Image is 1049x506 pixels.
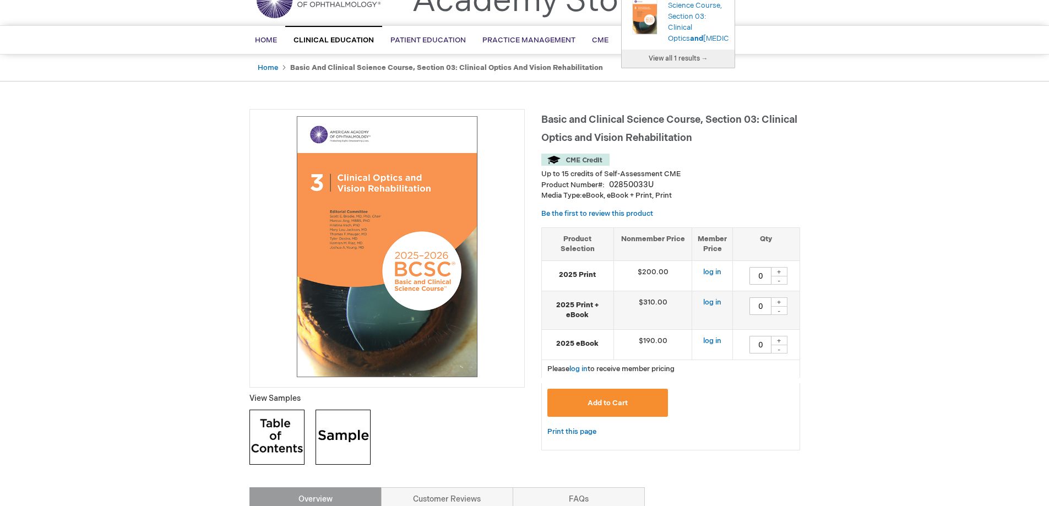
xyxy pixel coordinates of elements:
a: Home [258,63,278,72]
td: $200.00 [613,260,692,291]
p: eBook, eBook + Print, Print [541,191,800,201]
button: Add to Cart [547,389,668,417]
div: 02850033U [609,179,654,191]
li: Up to 15 credits of Self-Assessment CME [541,169,800,179]
img: CME Credit [541,154,610,166]
td: $190.00 [613,329,692,360]
span: Clinical Education [293,36,374,45]
th: Product Selection [542,227,614,260]
span: Practice Management [482,36,575,45]
div: - [771,306,787,315]
a: log in [703,336,721,345]
th: Nonmember Price [613,227,692,260]
img: Click to view [316,410,371,465]
strong: 2025 eBook [547,339,608,349]
span: View all 1 results → [649,55,708,63]
strong: Media Type: [541,191,582,200]
span: Home [255,36,277,45]
a: log in [703,298,721,307]
p: View Samples [249,393,525,404]
strong: Product Number [541,181,605,189]
input: Qty [749,297,771,315]
div: - [771,276,787,285]
span: Basic and Clinical Science Course, Section 03: Clinical Optics and Vision Rehabilitation [541,114,797,144]
div: + [771,297,787,307]
div: - [771,345,787,353]
th: Member Price [692,227,733,260]
a: Print this page [547,425,596,439]
span: Patient Education [390,36,466,45]
strong: Basic and Clinical Science Course, Section 03: Clinical Optics and Vision Rehabilitation [290,63,603,72]
a: Be the first to review this product [541,209,653,218]
span: Please to receive member pricing [547,364,675,373]
th: Qty [733,227,800,260]
div: + [771,336,787,345]
img: Click to view [249,410,305,465]
a: View all 1 results → [622,50,735,68]
span: and [690,34,703,43]
strong: 2025 Print + eBook [547,300,608,320]
a: log in [703,268,721,276]
td: $310.00 [613,291,692,329]
span: Add to Cart [588,399,628,407]
a: log in [569,364,588,373]
div: + [771,267,787,276]
input: Qty [749,336,771,353]
input: Qty [749,267,771,285]
strong: 2025 Print [547,270,608,280]
span: CME [592,36,608,45]
img: Basic and Clinical Science Course, Section 03: Clinical Optics and Vision Rehabilitation [256,115,519,378]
